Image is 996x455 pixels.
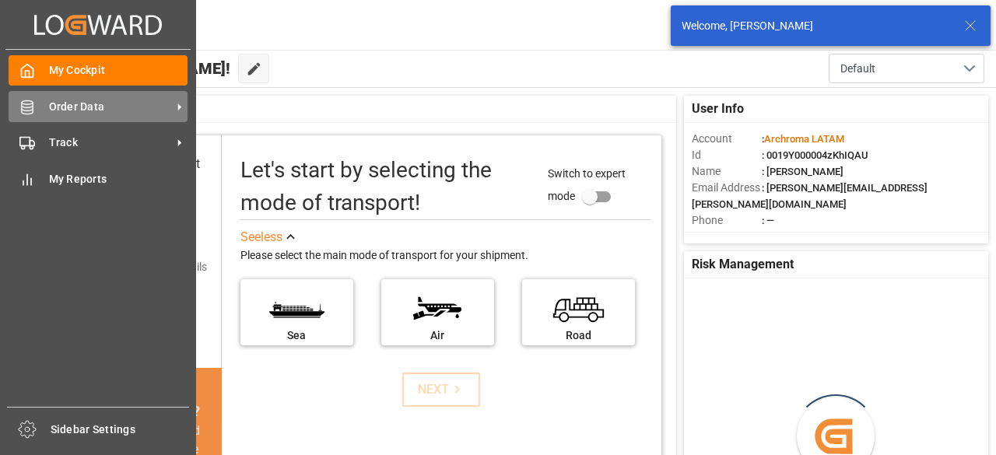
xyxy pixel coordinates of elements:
span: : — [762,215,774,226]
span: Default [840,61,875,77]
div: Let's start by selecting the mode of transport! [240,154,533,219]
div: Sea [248,327,345,344]
span: : Shipper [762,231,801,243]
span: Id [692,147,762,163]
span: Risk Management [692,255,794,274]
span: Archroma LATAM [764,133,844,145]
span: Account Type [692,229,762,245]
div: NEXT [418,380,465,399]
button: NEXT [402,373,480,407]
div: See less [240,228,282,247]
span: Account [692,131,762,147]
span: Sidebar Settings [51,422,190,438]
a: My Reports [9,163,188,194]
span: : [PERSON_NAME][EMAIL_ADDRESS][PERSON_NAME][DOMAIN_NAME] [692,182,928,210]
span: Order Data [49,99,172,115]
span: My Reports [49,171,188,187]
a: My Cockpit [9,55,188,86]
span: Switch to expert mode [548,167,626,202]
span: Track [49,135,172,151]
span: : [PERSON_NAME] [762,166,843,177]
span: My Cockpit [49,62,188,79]
div: Air [389,327,486,344]
span: Phone [692,212,762,229]
span: User Info [692,100,744,118]
span: : 0019Y000004zKhIQAU [762,149,868,161]
div: Please select the main mode of transport for your shipment. [240,247,651,265]
span: Name [692,163,762,180]
span: : [762,133,844,145]
button: open menu [829,54,984,83]
div: Road [530,327,627,344]
span: Email Address [692,180,762,196]
div: Welcome, [PERSON_NAME] [682,18,949,34]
